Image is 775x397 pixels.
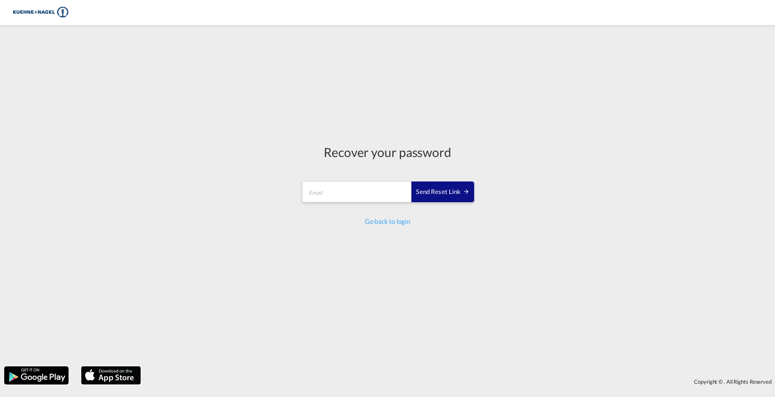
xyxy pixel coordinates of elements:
img: apple.png [80,365,142,385]
md-icon: icon-arrow-right [463,188,470,195]
button: SEND RESET LINK [411,181,474,202]
input: Email [302,181,412,202]
div: Recover your password [301,143,474,161]
img: google.png [3,365,69,385]
a: Go back to login [365,217,410,225]
img: 36441310f41511efafde313da40ec4a4.png [12,3,69,22]
div: Copyright © . All Rights Reserved [145,375,775,389]
div: Send reset link [416,187,469,197]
